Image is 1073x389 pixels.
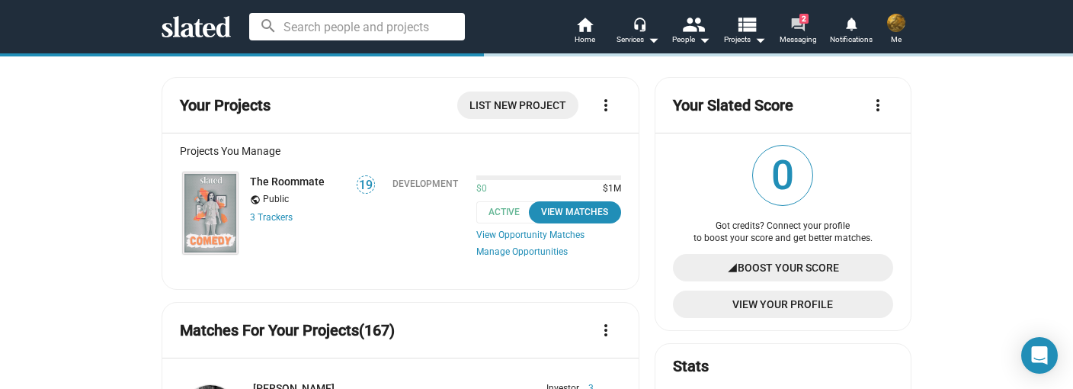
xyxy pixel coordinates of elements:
[180,145,621,157] div: Projects You Manage
[180,169,241,257] a: The Roommate
[673,291,893,318] a: View Your Profile
[673,95,793,116] mat-card-title: Your Slated Score
[1021,337,1058,374] div: Open Intercom Messenger
[844,16,858,31] mat-icon: notifications
[538,204,612,220] div: View Matches
[575,15,594,34] mat-icon: home
[288,212,293,223] span: s
[263,194,289,206] span: Public
[476,183,487,195] span: $0
[359,321,395,339] span: (167)
[469,92,566,119] span: List New Project
[790,17,805,31] mat-icon: forum
[633,17,646,31] mat-icon: headset_mic
[738,254,839,281] span: Boost Your Score
[673,356,709,377] mat-card-title: Stats
[891,31,902,49] span: Me
[180,95,271,116] mat-card-title: Your Projects
[597,96,615,114] mat-icon: more_vert
[476,201,541,223] span: Active
[558,15,611,49] a: Home
[673,254,893,281] a: Boost Your Score
[753,146,812,205] span: 0
[878,11,914,50] button: Andrew BaileyMe
[672,31,710,49] div: People
[685,291,881,318] span: View Your Profile
[724,31,766,49] span: Projects
[751,31,769,49] mat-icon: arrow_drop_down
[249,13,465,40] input: Search people and projects
[250,175,325,188] a: The Roommate
[644,31,662,49] mat-icon: arrow_drop_down
[799,14,809,24] span: 2
[830,31,873,49] span: Notifications
[529,201,621,223] button: View Matches
[476,246,621,259] a: Manage Opportunities
[735,13,758,35] mat-icon: view_list
[611,15,665,49] button: Services
[869,96,887,114] mat-icon: more_vert
[695,31,713,49] mat-icon: arrow_drop_down
[357,178,374,193] span: 19
[780,31,817,49] span: Messaging
[617,31,659,49] div: Services
[771,15,825,49] a: 2Messaging
[457,92,578,119] a: List New Project
[727,254,738,281] mat-icon: signal_cellular_4_bar
[180,320,395,341] mat-card-title: Matches For Your Projects
[250,212,293,223] a: 3 Trackers
[682,13,704,35] mat-icon: people
[476,230,621,240] a: View Opportunity Matches
[665,15,718,49] button: People
[597,183,621,195] span: $1M
[887,14,905,32] img: Andrew Bailey
[673,220,893,245] div: Got credits? Connect your profile to boost your score and get better matches.
[575,31,595,49] span: Home
[392,178,458,189] div: Development
[825,15,878,49] a: Notifications
[597,321,615,339] mat-icon: more_vert
[183,172,238,254] img: The Roommate
[718,15,771,49] button: Projects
